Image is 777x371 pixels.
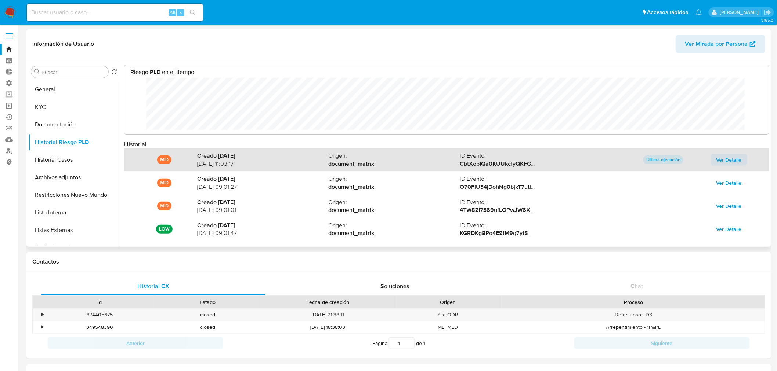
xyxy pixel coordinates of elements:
strong: document_matrix [329,206,460,214]
span: ID Evento : [460,221,591,229]
button: Volver al orden por defecto [111,69,117,77]
span: [DATE] 09:01:01 [197,206,329,214]
span: [DATE] 09:01:27 [197,183,329,191]
strong: Creado [DATE] [197,175,329,183]
div: Estado [159,298,256,306]
div: • [41,311,43,318]
span: Alt [170,9,176,16]
button: Siguiente [574,337,750,349]
strong: CbtXopIQa0KUUkcfyQKFGn2vjrNPwAsSeGufAD9JLkHBi8eax1zymGapEQRHWhlwdRCGw8uLLOE2OlyvcgSKSA== [460,159,760,168]
a: Salir [764,8,771,16]
div: • [41,324,43,331]
div: Fecha de creación [267,298,389,306]
strong: O70FiU34jDohNg0bjkT7utiwUeY33vat+Jy20nZYnt+4DRL/oUrwfIFfq/jsAbLfuKKdD6z0mIdtEWnu9vF2XQ== [460,183,737,191]
span: ID Evento : [460,152,591,160]
div: 349548390 [46,321,153,333]
button: Historial Riesgo PLD [28,133,120,151]
span: [DATE] 09:01:47 [197,229,329,237]
button: KYC [28,98,120,116]
button: Ver Detalle [711,200,747,212]
div: Id [51,298,148,306]
span: 1 [423,339,425,347]
div: closed [153,309,261,321]
button: Buscar [34,69,40,75]
span: Soluciones [381,282,410,290]
h1: Información de Usuario [32,40,94,48]
button: General [28,81,120,98]
p: ignacio.bagnardi@mercadolibre.com [720,9,761,16]
div: [DATE] 21:38:11 [261,309,394,321]
strong: KGRDKg8Po4E9fM9q7ytSm0Xr0BAZhf3mXQuL9qhLHuRvHh1aLetKNVqsJ0vOu4nzIP5SGZ37uTho16TfQIcR9w== [460,229,756,237]
a: Notificaciones [696,9,702,15]
button: Restricciones Nuevo Mundo [28,186,120,204]
button: Lista Interna [28,204,120,221]
strong: 4TW8ZI7369ufLOPwJW6X+M+pn1rUfFfjdvNXpl2EVfWFkKGdR1TcB2HnoRqbarvnCH+cQrow3/jfL2svRFHuag== [460,206,748,214]
button: Ver Detalle [711,154,747,166]
p: MID [157,179,171,187]
div: closed [153,321,261,333]
div: ML_MED [394,321,502,333]
strong: Creado [DATE] [197,221,329,229]
button: Ver Detalle [711,223,747,235]
span: Origen : [329,198,460,206]
h1: Contactos [32,258,765,265]
div: Proceso [507,298,760,306]
strong: document_matrix [329,229,460,237]
p: MID [157,202,171,210]
span: ID Evento : [460,175,591,183]
input: Buscar [41,69,105,76]
div: Arrepentimiento - 1P&PL [502,321,765,333]
p: Ultima ejecución [643,155,683,164]
strong: document_matrix [329,183,460,191]
span: Página de [372,337,425,349]
p: LOW [156,225,173,234]
button: Documentación [28,116,120,133]
span: Ver Mirada por Persona [685,35,748,53]
span: Chat [631,282,643,290]
div: [DATE] 18:38:03 [261,321,394,333]
p: MID [157,155,171,164]
strong: document_matrix [329,160,460,168]
button: Archivos adjuntos [28,169,120,186]
button: Anterior [48,337,223,349]
button: search-icon [185,7,200,18]
strong: Riesgo PLD en el tiempo [130,68,194,76]
span: Ver Detalle [716,178,742,188]
strong: Creado [DATE] [197,152,329,160]
button: Historial Casos [28,151,120,169]
div: Defectuoso - DS [502,309,765,321]
span: s [180,9,182,16]
span: Historial CX [137,282,169,290]
button: Fecha Compliant [28,239,120,257]
span: [DATE] 11:03:17 [197,160,329,168]
span: Ver Detalle [716,155,742,165]
span: Origen : [329,175,460,183]
div: Origen [399,298,497,306]
span: Accesos rápidos [647,8,689,16]
span: Ver Detalle [716,201,742,211]
button: Listas Externas [28,221,120,239]
button: Ver Mirada por Persona [676,35,765,53]
span: Origen : [329,221,460,229]
strong: Creado [DATE] [197,198,329,206]
span: ID Evento : [460,198,591,206]
div: 374405675 [46,309,153,321]
span: Ver Detalle [716,224,742,234]
button: Ver Detalle [711,177,747,189]
input: Buscar usuario o caso... [27,8,203,17]
span: Origen : [329,152,460,160]
div: Site ODR [394,309,502,321]
strong: Historial [124,140,147,148]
